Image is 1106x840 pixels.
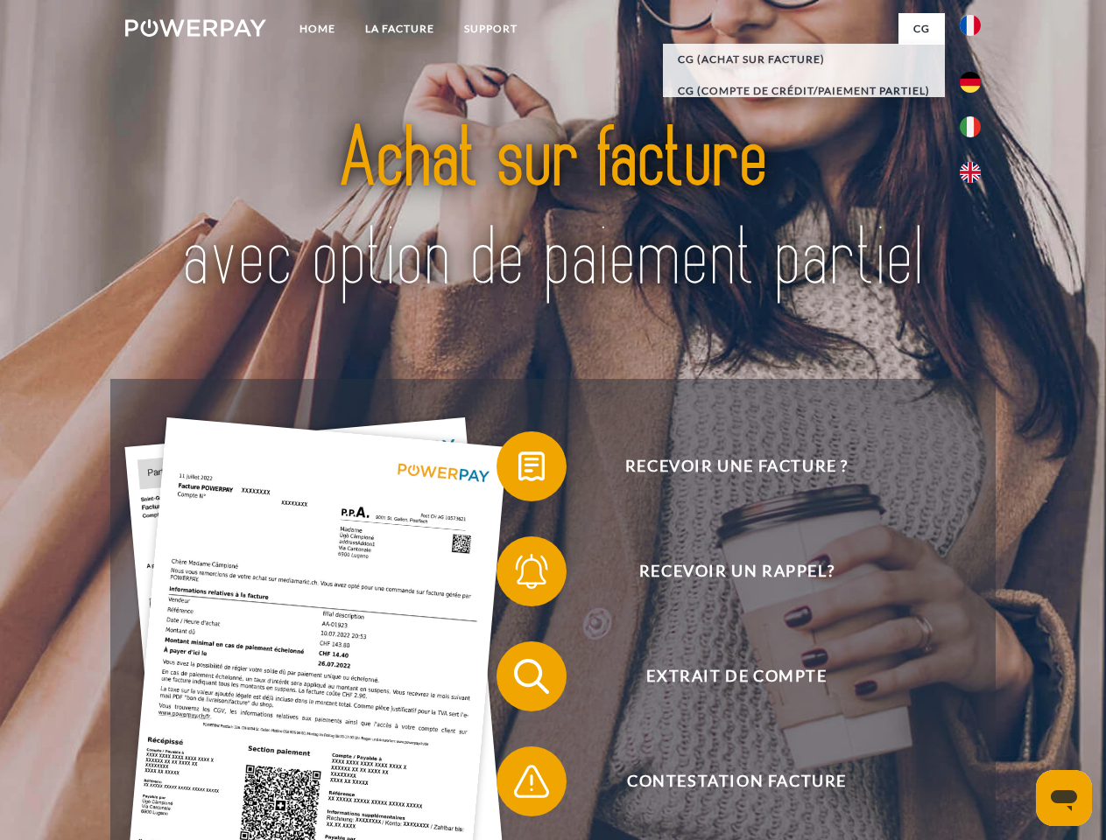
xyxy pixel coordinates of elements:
[510,759,553,803] img: qb_warning.svg
[510,444,553,488] img: qb_bill.svg
[497,536,952,606] button: Recevoir un rappel?
[449,13,532,45] a: Support
[960,15,981,36] img: fr
[522,431,951,501] span: Recevoir une facture ?
[960,162,981,183] img: en
[167,84,939,335] img: title-powerpay_fr.svg
[497,431,952,501] button: Recevoir une facture ?
[522,641,951,711] span: Extrait de compte
[510,549,553,593] img: qb_bell.svg
[898,13,945,45] a: CG
[497,746,952,816] button: Contestation Facture
[522,746,951,816] span: Contestation Facture
[125,19,266,37] img: logo-powerpay-white.svg
[350,13,449,45] a: LA FACTURE
[663,75,945,107] a: CG (Compte de crédit/paiement partiel)
[663,44,945,75] a: CG (achat sur facture)
[960,72,981,93] img: de
[285,13,350,45] a: Home
[522,536,951,606] span: Recevoir un rappel?
[960,116,981,137] img: it
[497,641,952,711] button: Extrait de compte
[510,654,553,698] img: qb_search.svg
[1036,770,1092,826] iframe: Bouton de lancement de la fenêtre de messagerie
